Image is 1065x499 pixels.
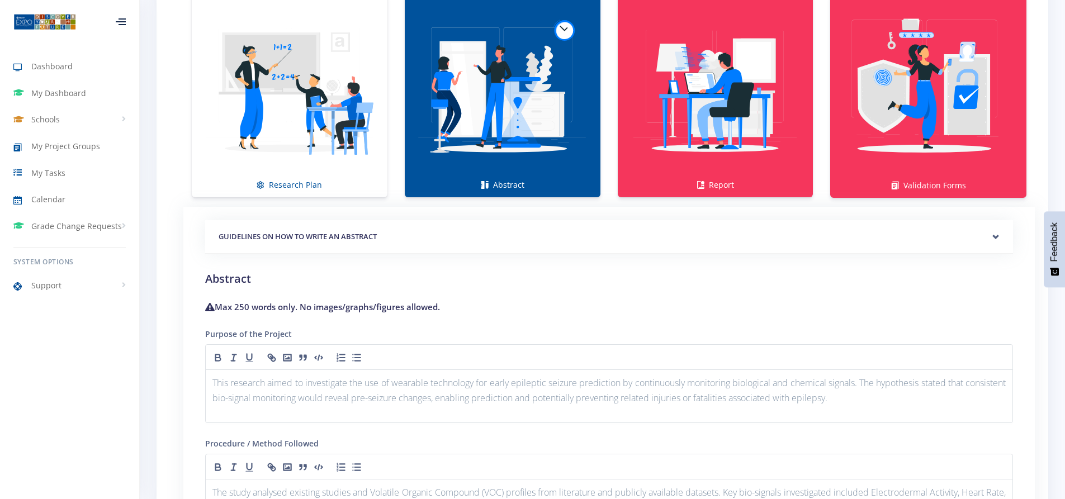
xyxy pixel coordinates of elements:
span: Support [31,279,61,291]
img: Research Plan [201,1,378,179]
img: Validation Forms [839,1,1017,179]
span: My Project Groups [31,140,100,152]
span: Grade Change Requests [31,220,122,232]
label: Procedure / Method Followed [205,438,319,449]
img: Abstract [414,1,591,179]
span: Schools [31,113,60,125]
span: My Dashboard [31,87,86,99]
span: Dashboard [31,60,73,72]
img: ... [13,13,76,31]
h4: Max 250 words only. No images/graphs/figures allowed. [205,301,1013,313]
label: Purpose of the Project [205,328,292,340]
button: Feedback - Show survey [1044,211,1065,287]
h2: Abstract [205,270,1013,287]
h5: GUIDELINES ON HOW TO WRITE AN ABSTRACT [219,231,1000,243]
span: My Tasks [31,167,65,179]
span: Calendar [31,193,65,205]
img: Report [627,1,804,179]
p: This research aimed to investigate the use of wearable technology for early epileptic seizure pre... [212,376,1006,406]
h6: System Options [13,257,126,267]
span: Feedback [1049,222,1059,262]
